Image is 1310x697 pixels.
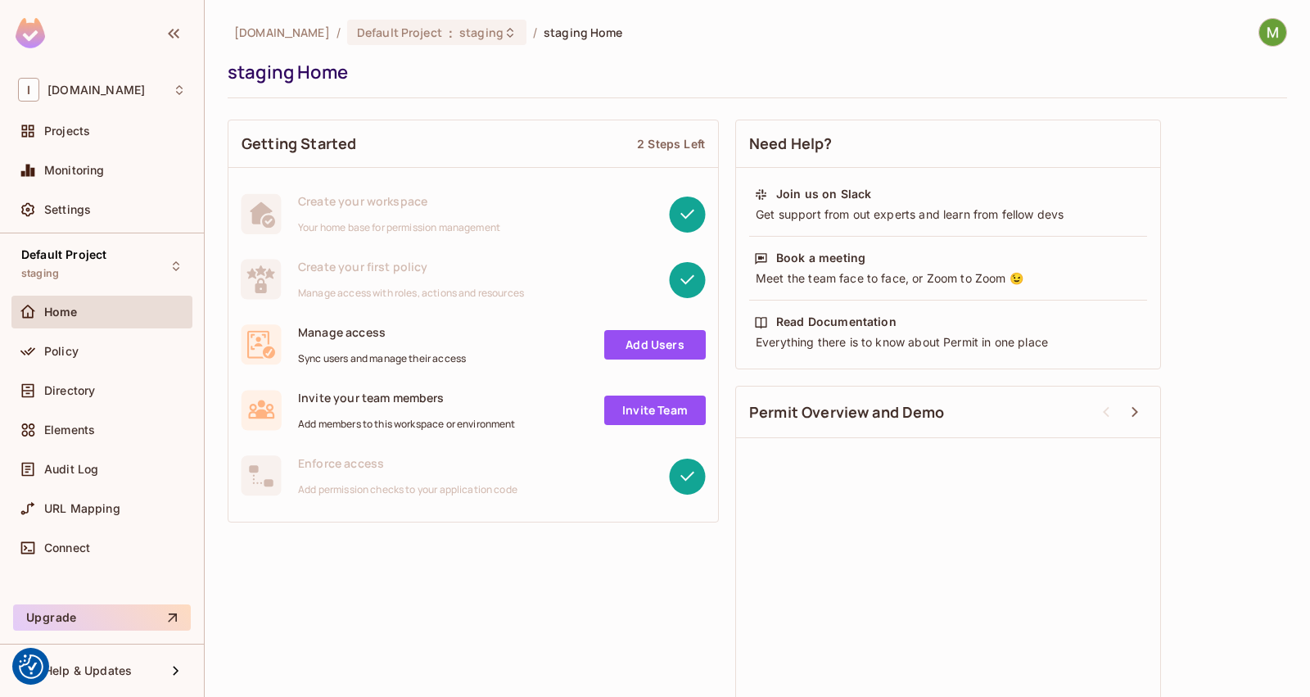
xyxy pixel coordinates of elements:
[459,25,504,40] span: staging
[298,455,517,471] span: Enforce access
[298,390,516,405] span: Invite your team members
[749,402,945,423] span: Permit Overview and Demo
[19,654,43,679] button: Consent Preferences
[749,134,833,154] span: Need Help?
[16,18,45,48] img: SReyMgAAAABJRU5ErkJggg==
[298,483,517,496] span: Add permission checks to your application code
[298,221,500,234] span: Your home base for permission management
[21,267,59,280] span: staging
[44,345,79,358] span: Policy
[44,502,120,515] span: URL Mapping
[44,423,95,437] span: Elements
[298,287,524,300] span: Manage access with roles, actions and resources
[776,186,871,202] div: Join us on Slack
[44,306,78,319] span: Home
[637,136,705,152] div: 2 Steps Left
[298,193,500,209] span: Create your workspace
[604,396,706,425] a: Invite Team
[21,248,106,261] span: Default Project
[337,25,341,40] li: /
[298,259,524,274] span: Create your first policy
[19,654,43,679] img: Revisit consent button
[47,84,145,97] span: Workspace: inspectorio.com
[234,25,330,40] span: the active workspace
[776,250,865,266] div: Book a meeting
[544,25,623,40] span: staging Home
[357,25,442,40] span: Default Project
[242,134,356,154] span: Getting Started
[754,334,1142,351] div: Everything there is to know about Permit in one place
[44,124,90,138] span: Projects
[44,164,105,177] span: Monitoring
[604,330,706,360] a: Add Users
[776,314,897,330] div: Read Documentation
[44,541,90,554] span: Connect
[13,604,191,631] button: Upgrade
[1259,19,1286,46] img: Mikhail Yushkovskiy
[533,25,537,40] li: /
[448,26,454,39] span: :
[228,60,1279,84] div: staging Home
[18,78,39,102] span: I
[298,352,466,365] span: Sync users and manage their access
[736,451,1160,690] iframe: Permit Overview and Demo
[754,270,1142,287] div: Meet the team face to face, or Zoom to Zoom 😉
[44,664,132,677] span: Help & Updates
[44,384,95,397] span: Directory
[44,463,98,476] span: Audit Log
[754,206,1142,223] div: Get support from out experts and learn from fellow devs
[298,418,516,431] span: Add members to this workspace or environment
[298,324,466,340] span: Manage access
[44,203,91,216] span: Settings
